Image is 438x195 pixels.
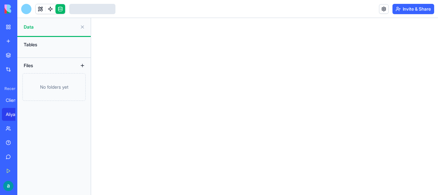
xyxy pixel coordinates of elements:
button: Invite & Share [392,4,434,14]
img: ACg8ocLraM4i1ZtzodaE4lLySwSPlYeFWnlEHwz4svlJqy11TGK7UA=s96-c [3,181,13,191]
span: Data [24,24,77,30]
span: Recent [2,86,15,91]
div: Tables [21,40,88,50]
div: No folders yet [22,73,86,101]
a: AliyahFair Management System [2,108,28,121]
img: logo [4,4,44,13]
a: No folders yet [17,73,91,101]
div: Client Notes Tracker [6,97,24,103]
div: Files [21,60,72,71]
a: Client Notes Tracker [2,94,28,107]
div: AliyahFair Management System [6,111,24,118]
